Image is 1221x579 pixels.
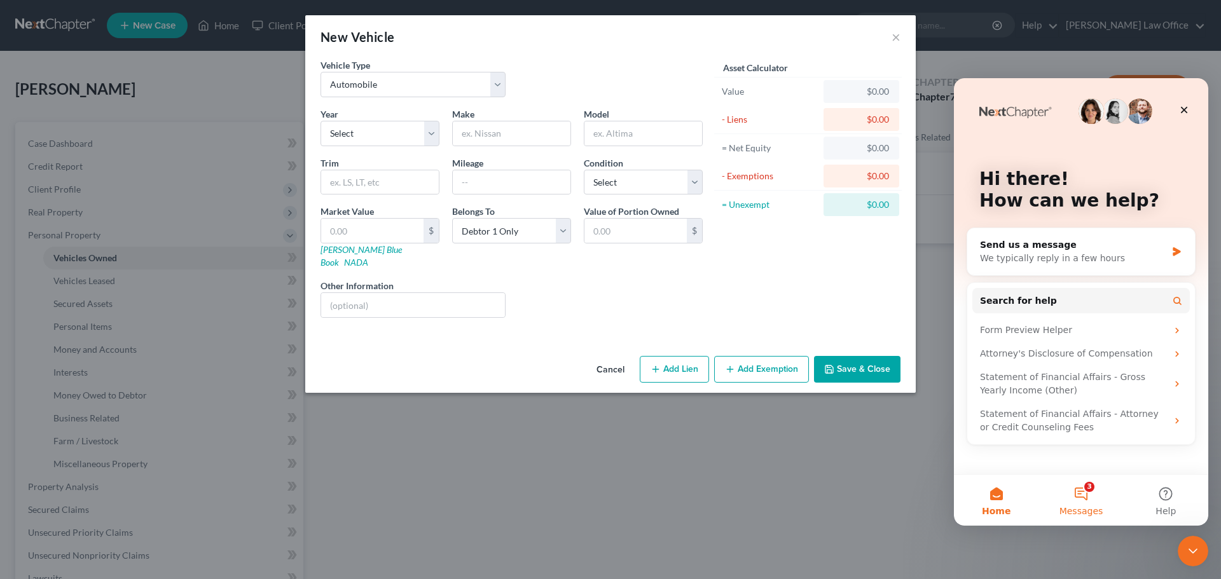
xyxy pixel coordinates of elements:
input: -- [453,170,570,194]
label: Mileage [452,156,483,170]
label: Year [321,107,338,121]
div: Value [722,85,818,98]
label: Trim [321,156,339,170]
input: ex. Nissan [453,121,570,146]
div: $0.00 [834,85,889,98]
label: Other Information [321,279,394,292]
button: Save & Close [814,356,900,383]
input: ex. LS, LT, etc [321,170,439,194]
label: Market Value [321,205,374,218]
button: × [892,29,900,44]
div: $0.00 [834,142,889,154]
span: Belongs To [452,206,495,217]
div: $0.00 [834,170,889,182]
button: Cancel [586,357,635,383]
button: Add Lien [640,356,709,383]
input: 0.00 [321,219,424,243]
iframe: Intercom live chat [954,78,1208,526]
div: = Unexempt [722,198,818,211]
label: Condition [584,156,623,170]
a: NADA [344,257,368,268]
input: (optional) [321,293,505,317]
div: $0.00 [834,198,889,211]
div: New Vehicle [321,28,394,46]
div: - Exemptions [722,170,818,182]
div: $ [424,219,439,243]
span: Make [452,109,474,119]
label: Value of Portion Owned [584,205,679,218]
div: = Net Equity [722,142,818,154]
label: Vehicle Type [321,58,370,72]
label: Model [584,107,609,121]
label: Asset Calculator [723,61,788,74]
div: $ [687,219,702,243]
button: Add Exemption [714,356,809,383]
div: - Liens [722,113,818,126]
a: [PERSON_NAME] Blue Book [321,244,402,268]
input: ex. Altima [584,121,702,146]
div: $0.00 [834,113,889,126]
input: 0.00 [584,219,687,243]
iframe: Intercom live chat [1178,536,1208,566]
